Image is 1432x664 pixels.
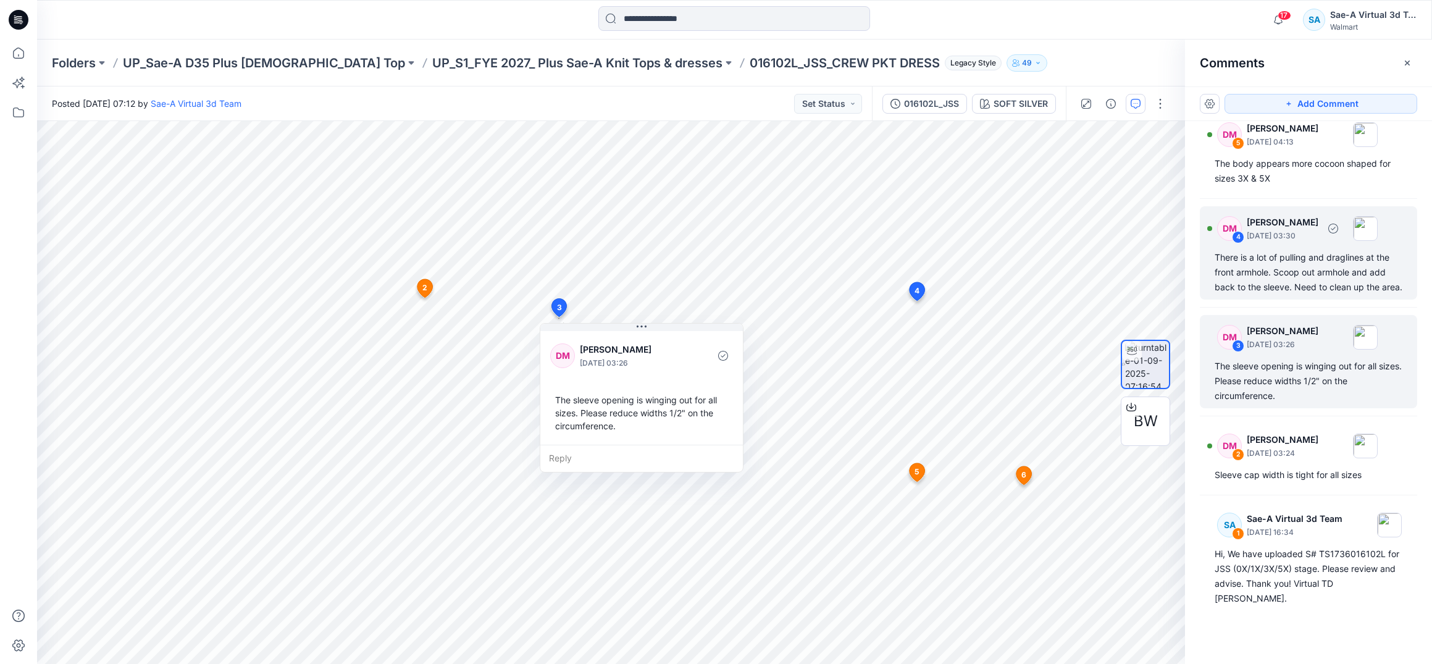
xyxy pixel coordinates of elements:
[123,54,405,72] a: UP_Sae-A D35 Plus [DEMOGRAPHIC_DATA] Top
[1217,122,1242,147] div: DM
[1134,410,1158,432] span: BW
[580,342,680,357] p: [PERSON_NAME]
[1247,447,1318,460] p: [DATE] 03:24
[1247,432,1318,447] p: [PERSON_NAME]
[1215,250,1402,295] div: There is a lot of pulling and draglines at the front armhole. Scoop out armhole and add back to t...
[1247,121,1318,136] p: [PERSON_NAME]
[1247,230,1318,242] p: [DATE] 03:30
[151,98,241,109] a: Sae-A Virtual 3d Team
[1215,547,1402,606] div: Hi, We have uploaded S# TS1736016102L for JSS (0X/1X/3X/5X) stage. Please review and advise. Than...
[557,302,562,313] span: 3
[1232,527,1244,540] div: 1
[994,97,1048,111] div: SOFT SILVER
[1247,526,1342,539] p: [DATE] 16:34
[540,445,743,472] div: Reply
[1330,22,1417,32] div: Walmart
[750,54,940,72] p: 016102L_JSS_CREW PKT DRESS
[945,56,1002,70] span: Legacy Style
[1215,359,1402,403] div: The sleeve opening is winging out for all sizes. Please reduce widths 1/2" on the circumference.
[1330,7,1417,22] div: Sae-A Virtual 3d Team
[1232,340,1244,352] div: 3
[1217,325,1242,350] div: DM
[550,343,575,368] div: DM
[1217,513,1242,537] div: SA
[1247,136,1318,148] p: [DATE] 04:13
[1225,94,1417,114] button: Add Comment
[580,357,680,369] p: [DATE] 03:26
[52,54,96,72] a: Folders
[432,54,722,72] a: UP_S1_FYE 2027_ Plus Sae-A Knit Tops & dresses
[972,94,1056,114] button: SOFT SILVER
[1247,511,1342,526] p: Sae-A Virtual 3d Team
[1232,448,1244,461] div: 2
[1303,9,1325,31] div: SA
[915,466,919,477] span: 5
[1021,469,1026,481] span: 6
[915,285,919,296] span: 4
[904,97,959,111] div: 016102L_JSS
[1022,56,1032,70] p: 49
[1232,137,1244,149] div: 5
[1217,434,1242,458] div: DM
[550,389,733,437] div: The sleeve opening is winging out for all sizes. Please reduce widths 1/2" on the circumference.
[1125,341,1169,388] img: turntable-01-09-2025-07:16:54
[1101,94,1121,114] button: Details
[422,282,427,293] span: 2
[940,54,1002,72] button: Legacy Style
[1217,216,1242,241] div: DM
[1278,11,1291,20] span: 17
[1007,54,1047,72] button: 49
[52,97,241,110] span: Posted [DATE] 07:12 by
[1232,231,1244,243] div: 4
[1247,215,1318,230] p: [PERSON_NAME]
[1247,338,1318,351] p: [DATE] 03:26
[1200,56,1265,70] h2: Comments
[1215,468,1402,482] div: Sleeve cap width is tight for all sizes
[1215,156,1402,186] div: The body appears more cocoon shaped for sizes 3X & 5X
[882,94,967,114] button: 016102L_JSS
[1247,324,1318,338] p: [PERSON_NAME]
